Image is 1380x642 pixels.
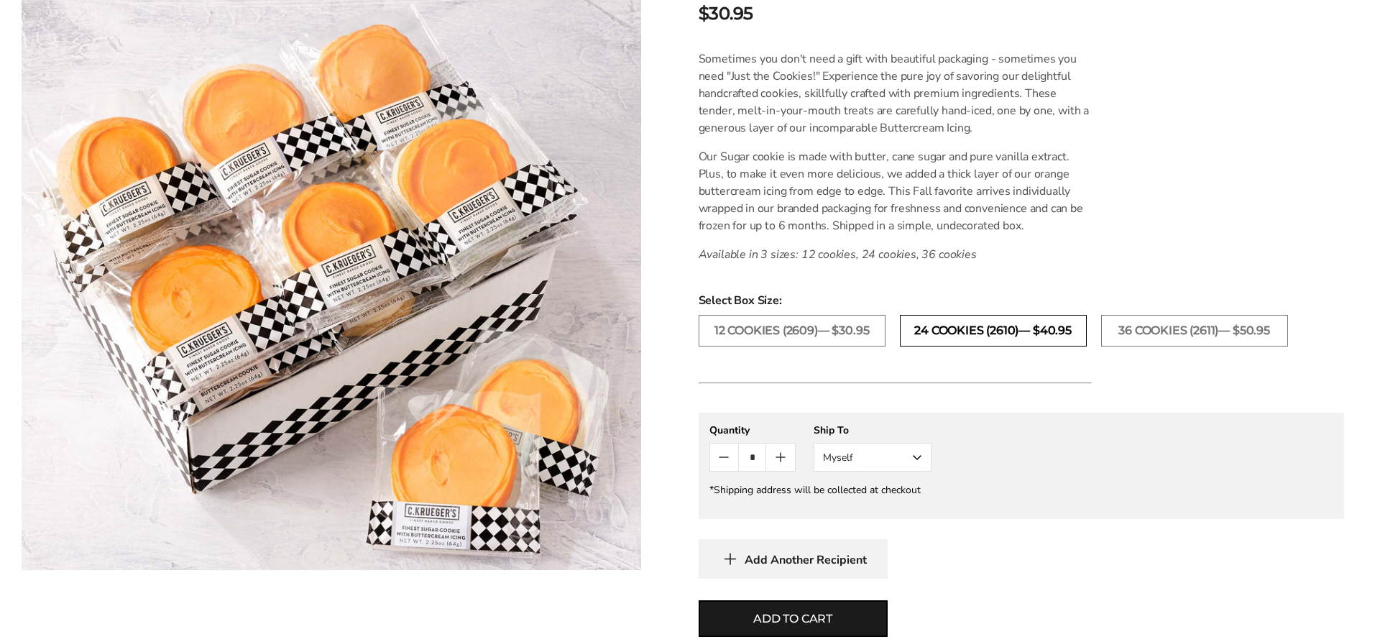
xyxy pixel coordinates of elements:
input: Quantity [738,444,766,471]
label: 36 COOKIES (2611)— $50.95 [1101,315,1288,347]
button: Add to cart [699,600,888,637]
span: Add to cart [753,610,832,628]
p: Our Sugar cookie is made with butter, cane sugar and pure vanilla extract. Plus, to make it even ... [699,148,1092,234]
button: Count plus [766,444,794,471]
span: Add Another Recipient [745,553,867,567]
iframe: Sign Up via Text for Offers [11,587,149,630]
p: Sometimes you don't need a gift with beautiful packaging - sometimes you need "Just the Cookies!"... [699,50,1092,137]
label: 24 COOKIES (2610)— $40.95 [900,315,1087,347]
gfm-form: New recipient [699,413,1344,519]
button: Add Another Recipient [699,539,888,579]
div: Quantity [709,423,796,437]
button: Count minus [710,444,738,471]
span: $30.95 [699,1,753,27]
label: 12 COOKIES (2609)— $30.95 [699,315,885,347]
div: Ship To [814,423,931,437]
em: Available in 3 sizes: 12 cookies, 24 cookies, 36 cookies [699,247,977,262]
div: *Shipping address will be collected at checkout [709,483,1333,497]
span: Select Box Size: [699,292,1344,309]
button: Myself [814,443,931,472]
